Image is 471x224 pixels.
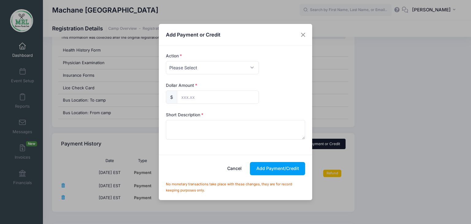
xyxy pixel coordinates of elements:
[250,162,305,175] button: Add Payment/Credit
[221,162,248,175] button: Cancel
[166,91,177,104] div: $
[166,112,204,118] label: Short Description
[166,82,197,88] label: Dollar Amount
[166,182,292,192] small: No monetary transactions take place with these changes, they are for record keeping purposes only.
[177,91,259,104] input: xxx.xx
[166,31,220,38] h4: Add Payment or Credit
[166,53,182,59] label: Action
[298,29,309,40] button: Close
